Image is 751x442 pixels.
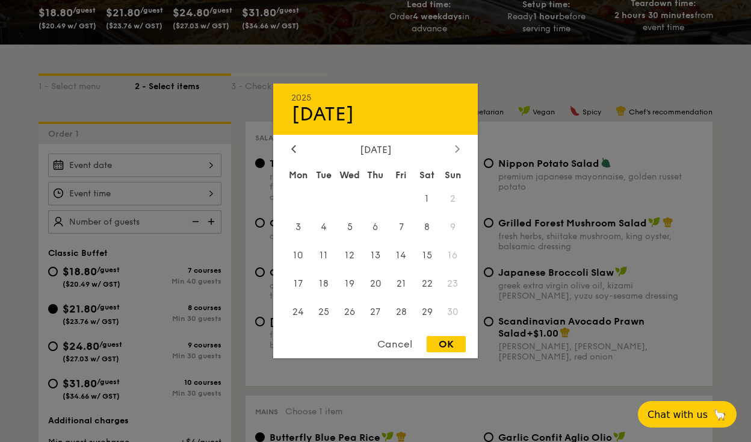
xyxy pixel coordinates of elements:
[285,299,311,325] span: 24
[388,243,414,269] span: 14
[291,103,460,126] div: [DATE]
[440,299,466,325] span: 30
[363,270,389,296] span: 20
[638,401,737,428] button: Chat with us🦙
[388,270,414,296] span: 21
[311,299,337,325] span: 25
[647,409,708,420] span: Chat with us
[285,243,311,269] span: 10
[440,164,466,186] div: Sun
[285,214,311,240] span: 3
[388,214,414,240] span: 7
[311,164,337,186] div: Tue
[363,243,389,269] span: 13
[291,93,460,103] div: 2025
[414,164,440,186] div: Sat
[440,270,466,296] span: 23
[311,270,337,296] span: 18
[414,299,440,325] span: 29
[363,299,389,325] span: 27
[414,270,440,296] span: 22
[337,243,363,269] span: 12
[440,243,466,269] span: 16
[414,214,440,240] span: 8
[285,164,311,186] div: Mon
[285,270,311,296] span: 17
[440,186,466,212] span: 2
[337,270,363,296] span: 19
[712,408,727,422] span: 🦙
[414,243,440,269] span: 15
[337,214,363,240] span: 5
[427,336,466,352] div: OK
[291,144,460,155] div: [DATE]
[363,164,389,186] div: Thu
[388,299,414,325] span: 28
[363,214,389,240] span: 6
[337,164,363,186] div: Wed
[365,336,424,352] div: Cancel
[311,243,337,269] span: 11
[414,186,440,212] span: 1
[337,299,363,325] span: 26
[311,214,337,240] span: 4
[388,164,414,186] div: Fri
[440,214,466,240] span: 9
